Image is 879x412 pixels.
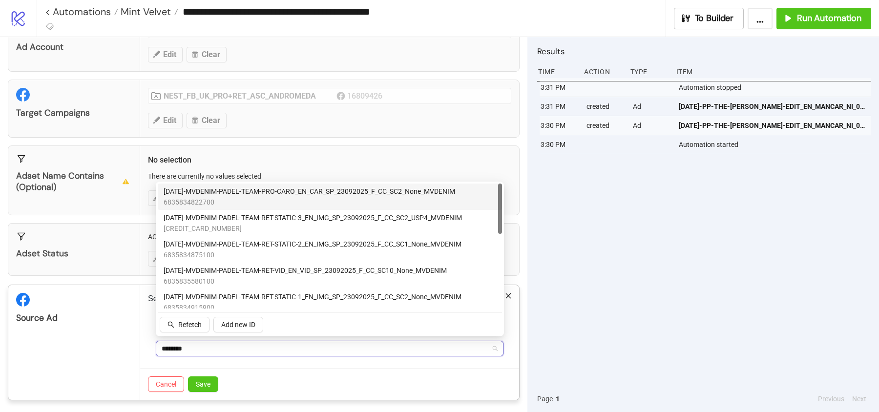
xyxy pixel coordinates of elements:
[679,101,867,112] span: [DATE]-PP-THE-[PERSON_NAME]-EDIT_EN_MANCAR_NI_09092025_F_CC_SC12_USP4_PARTNERSHIP
[586,97,625,116] div: created
[148,293,511,305] p: Select one or more Ads
[553,393,563,404] button: 1
[695,13,734,24] span: To Builder
[540,97,579,116] div: 3:31 PM
[164,197,455,207] span: 6835834822700
[158,210,502,236] div: AD397-MVDENIM-PADEL-TEAM-RET-STATIC-3_EN_IMG_SP_23092025_F_CC_SC2_USP4_MVDENIM
[679,116,867,135] a: [DATE]-PP-THE-[PERSON_NAME]-EDIT_EN_MANCAR_NI_09092025_F_CC_SC12_USP4_PARTNERSHIP
[167,321,174,328] span: search
[164,249,461,260] span: 6835834875100
[213,317,263,332] button: Add new ID
[629,62,669,81] div: Type
[164,265,447,276] span: [DATE]-MVDENIM-PADEL-TEAM-RET-VID_EN_VID_SP_23092025_F_CC_SC10_None_MVDENIM
[158,184,502,210] div: AD393-MVDENIM-PADEL-TEAM-PRO-CARO_EN_CAR_SP_23092025_F_CC_SC2_None_MVDENIM
[678,78,874,97] div: Automation stopped
[118,5,171,18] span: Mint Velvet
[148,376,184,392] button: Cancel
[540,135,579,154] div: 3:30 PM
[118,7,178,17] a: Mint Velvet
[815,393,847,404] button: Previous
[678,135,874,154] div: Automation started
[188,376,218,392] button: Save
[164,302,461,313] span: 6835834915900
[797,13,861,24] span: Run Automation
[164,276,447,287] span: 6835835580100
[537,393,553,404] span: Page
[178,321,202,329] span: Refetch
[164,212,462,223] span: [DATE]-MVDENIM-PADEL-TEAM-RET-STATIC-3_EN_IMG_SP_23092025_F_CC_SC2_USP4_MVDENIM
[748,8,773,29] button: ...
[164,291,461,302] span: [DATE]-MVDENIM-PADEL-TEAM-RET-STATIC-1_EN_IMG_SP_23092025_F_CC_SC2_None_MVDENIM
[540,116,579,135] div: 3:30 PM
[196,380,210,388] span: Save
[16,312,132,324] div: Source Ad
[45,7,118,17] a: < Automations
[164,239,461,249] span: [DATE]-MVDENIM-PADEL-TEAM-RET-STATIC-2_EN_IMG_SP_23092025_F_CC_SC1_None_MVDENIM
[164,223,462,234] span: [CREDIT_CARD_NUMBER]
[158,289,502,315] div: AD394-MVDENIM-PADEL-TEAM-RET-STATIC-1_EN_IMG_SP_23092025_F_CC_SC2_None_MVDENIM
[776,8,871,29] button: Run Automation
[505,292,512,299] span: close
[221,321,255,329] span: Add new ID
[164,186,455,197] span: [DATE]-MVDENIM-PADEL-TEAM-PRO-CARO_EN_CAR_SP_23092025_F_CC_SC2_None_MVDENIM
[679,97,867,116] a: [DATE]-PP-THE-[PERSON_NAME]-EDIT_EN_MANCAR_NI_09092025_F_CC_SC12_USP4_PARTNERSHIP
[160,317,209,332] button: Refetch
[632,116,671,135] div: Ad
[158,236,502,263] div: AD396-MVDENIM-PADEL-TEAM-RET-STATIC-2_EN_IMG_SP_23092025_F_CC_SC1_None_MVDENIM
[158,263,502,289] div: AD395-MVDENIM-PADEL-TEAM-RET-VID_EN_VID_SP_23092025_F_CC_SC10_None_MVDENIM
[537,45,871,58] h2: Results
[675,62,871,81] div: Item
[156,380,176,388] span: Cancel
[540,78,579,97] div: 3:31 PM
[586,116,625,135] div: created
[583,62,622,81] div: Action
[632,97,671,116] div: Ad
[674,8,744,29] button: To Builder
[679,120,867,131] span: [DATE]-PP-THE-[PERSON_NAME]-EDIT_EN_MANCAR_NI_09092025_F_CC_SC12_USP4_PARTNERSHIP
[537,62,576,81] div: Time
[162,343,194,354] input: Select ad ids from list
[849,393,869,404] button: Next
